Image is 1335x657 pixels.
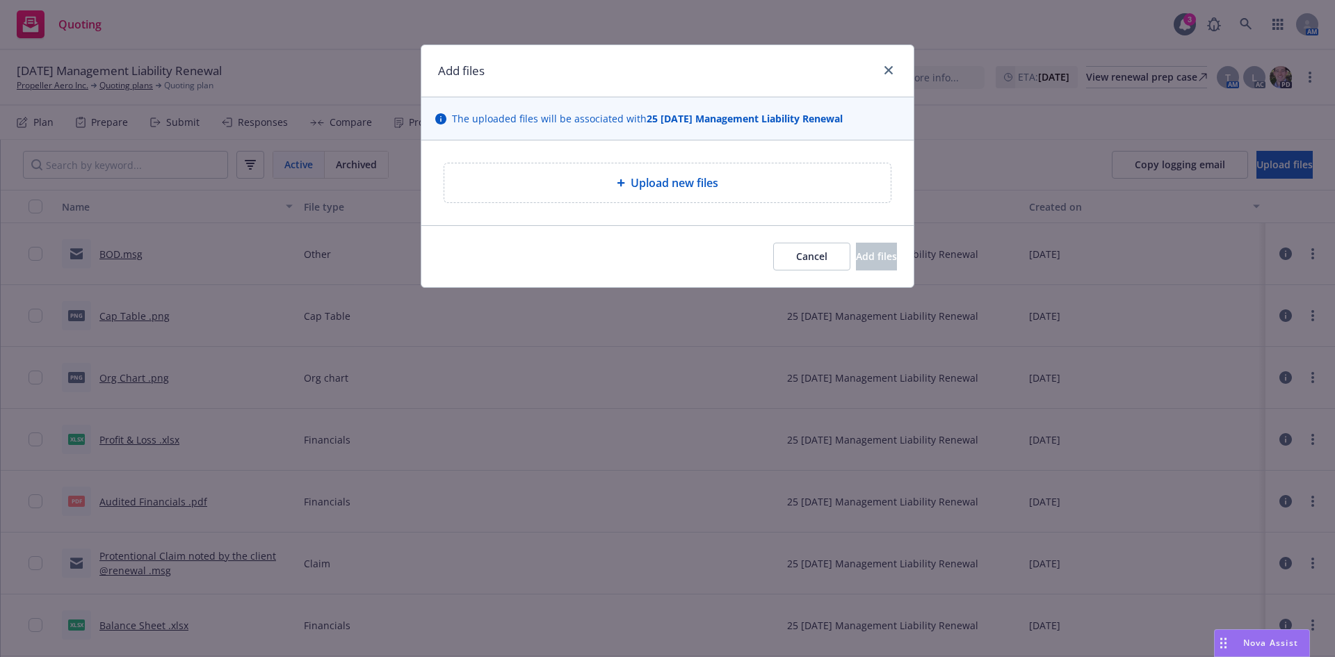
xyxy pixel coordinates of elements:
strong: 25 [DATE] Management Liability Renewal [647,112,843,125]
span: Cancel [796,250,827,263]
button: Add files [856,243,897,270]
div: Drag to move [1215,630,1232,656]
a: close [880,62,897,79]
span: Upload new files [631,175,718,191]
button: Nova Assist [1214,629,1310,657]
span: Add files [856,250,897,263]
h1: Add files [438,62,485,80]
button: Cancel [773,243,850,270]
span: Nova Assist [1243,637,1298,649]
div: Upload new files [444,163,891,203]
span: The uploaded files will be associated with [452,111,843,126]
